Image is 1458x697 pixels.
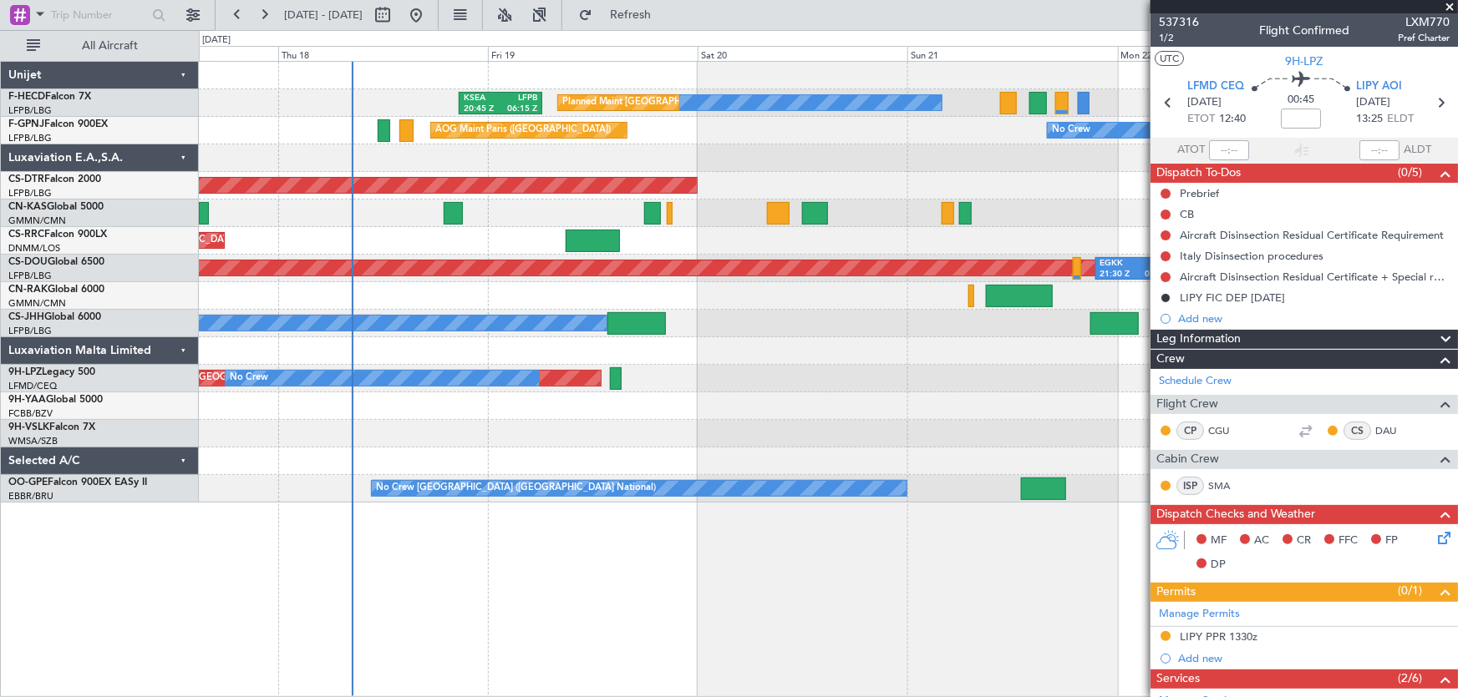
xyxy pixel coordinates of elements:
div: No Crew [230,366,268,391]
div: 06:15 Z [500,104,537,115]
div: Prebrief [1180,186,1219,200]
div: KSEA [464,93,500,104]
span: CN-RAK [8,285,48,295]
span: 1/2 [1159,31,1199,45]
a: GMMN/CMN [8,215,66,227]
span: Dispatch Checks and Weather [1156,505,1315,524]
div: LIPY PPR 1330z [1180,629,1257,644]
span: All Aircraft [43,40,176,52]
a: CS-DOUGlobal 6500 [8,257,104,267]
span: 12:40 [1219,111,1246,128]
div: [DATE] [202,33,231,48]
a: 9H-LPZLegacy 500 [8,367,95,377]
a: DAU [1375,423,1413,438]
span: F-HECD [8,92,45,102]
div: Aircraft Disinsection Residual Certificate + Special request [1180,270,1450,284]
span: (0/5) [1398,164,1422,181]
a: DNMM/LOS [8,242,60,255]
input: --:-- [1209,140,1249,160]
span: CN-KAS [8,202,47,212]
span: FP [1385,533,1398,549]
span: 9H-YAA [8,395,46,405]
span: MF [1211,533,1227,549]
a: Schedule Crew [1159,373,1232,390]
a: Manage Permits [1159,606,1240,623]
span: ALDT [1404,142,1431,159]
div: 21:30 Z [1100,269,1138,280]
button: Refresh [571,2,671,28]
span: CS-DTR [8,174,44,184]
div: Thu 18 [278,46,488,61]
span: Crew [1156,350,1185,369]
div: 20:45 Z [464,104,500,115]
button: UTC [1155,51,1184,66]
span: OO-GPE [8,477,48,487]
span: ETOT [1187,111,1215,128]
span: 537316 [1159,13,1199,31]
a: LFPB/LBG [8,132,52,144]
span: 13:25 [1356,111,1383,128]
div: EGKK [1100,258,1138,270]
span: CS-JHH [8,312,44,322]
a: LFPB/LBG [8,325,52,337]
a: CGU [1208,423,1246,438]
span: LIPY AOI [1356,78,1402,95]
span: 9H-VSLK [8,422,49,432]
div: LFPB [500,93,537,104]
span: ATOT [1177,142,1205,159]
span: Dispatch To-Dos [1156,164,1241,183]
a: GMMN/CMN [8,297,66,310]
div: HTZA [1137,258,1175,270]
span: [DATE] - [DATE] [284,8,363,23]
a: FCBB/BZV [8,407,53,420]
span: (2/6) [1398,669,1422,687]
span: [DATE] [1356,94,1390,111]
a: CS-DTRFalcon 2000 [8,174,101,184]
span: CS-DOU [8,257,48,267]
span: Services [1156,669,1200,689]
a: LFPB/LBG [8,104,52,117]
div: No Crew [1052,118,1090,143]
a: EBBR/BRU [8,490,53,503]
span: LXM770 [1398,13,1450,31]
span: 9H-LPZ [1286,53,1323,70]
span: Permits [1156,583,1196,602]
div: No Crew [GEOGRAPHIC_DATA] ([GEOGRAPHIC_DATA] National) [376,476,656,501]
a: CS-JHHGlobal 6000 [8,312,101,322]
div: LIPY FIC DEP [DATE] [1180,290,1285,305]
div: Sun 21 [907,46,1117,61]
a: F-GPNJFalcon 900EX [8,119,108,129]
a: 9H-YAAGlobal 5000 [8,395,103,405]
span: 00:45 [1288,92,1314,109]
div: CS [1344,422,1371,440]
span: DP [1211,557,1226,573]
div: ISP [1176,477,1204,495]
span: 9H-LPZ [8,367,42,377]
a: LFPB/LBG [8,187,52,200]
div: Add new [1178,651,1450,665]
div: Aircraft Disinsection Residual Certificate Requirement [1180,228,1444,242]
div: Add new [1178,311,1450,326]
input: Trip Number [51,3,147,28]
a: LFMD/CEQ [8,380,57,392]
span: AC [1254,533,1269,549]
div: Planned Maint [GEOGRAPHIC_DATA] ([GEOGRAPHIC_DATA]) [562,90,826,115]
a: WMSA/SZB [8,435,58,447]
div: Fri 19 [488,46,698,61]
span: [DATE] [1187,94,1222,111]
span: Refresh [596,9,666,21]
div: CB [1180,207,1194,221]
div: Mon 22 [1118,46,1328,61]
div: Italy Disinsection procedures [1180,249,1323,263]
span: Cabin Crew [1156,450,1219,469]
div: 07:10 Z [1137,269,1175,280]
span: F-GPNJ [8,119,44,129]
span: ELDT [1387,111,1414,128]
a: CS-RRCFalcon 900LX [8,230,107,240]
span: FFC [1339,533,1358,549]
a: 9H-VSLKFalcon 7X [8,422,95,432]
div: Flight Confirmed [1259,23,1349,40]
span: Pref Charter [1398,31,1450,45]
a: LFPB/LBG [8,270,52,282]
span: LFMD CEQ [1187,78,1244,95]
